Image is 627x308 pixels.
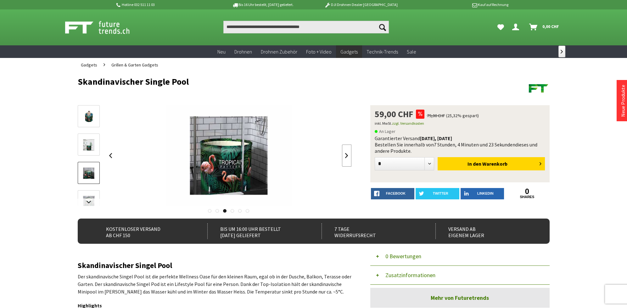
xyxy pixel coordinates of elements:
span: Foto + Video [306,48,332,55]
p: inkl. MwSt. [375,120,545,127]
a: Neu [213,45,230,58]
span: 0,00 CHF [542,21,559,31]
span: Gadgets [81,62,97,68]
a: Foto + Video [302,45,336,58]
a: Mehr von Futuretrends [370,288,550,308]
div: Versand ab eigenem Lager [435,223,536,239]
div: Garantierter Versand Bestellen Sie innerhalb von dieses und andere Produkte. [375,135,545,154]
a: shares [505,195,549,199]
button: Zusatzinformationen [370,266,550,285]
span: 7 Stunden, 4 Minuten und 23 Sekunden [434,141,515,148]
a: Dein Konto [510,21,524,33]
p: Kauf auf Rechnung [410,1,508,9]
div: Kostenloser Versand ab CHF 150 [93,223,194,239]
span: Drohnen Zubehör [261,48,297,55]
span: Drohnen [234,48,252,55]
p: Hotline 032 511 11 03 [115,1,214,9]
a: LinkedIn [461,188,504,199]
span: Sale [407,48,416,55]
div: Bis um 16:00 Uhr bestellt [DATE] geliefert [207,223,308,239]
span: Neu [217,48,226,55]
input: Produkt, Marke, Kategorie, EAN, Artikelnummer… [223,21,389,33]
a: Drohnen Zubehör [256,45,302,58]
a: Warenkorb [527,21,562,33]
span: twitter [433,191,448,195]
a: Neue Produkte [620,85,626,117]
h2: Skandinavischer Singel Pool [78,261,351,270]
a: twitter [416,188,459,199]
a: Drohnen [230,45,256,58]
p: Bis 16 Uhr bestellt, [DATE] geliefert. [214,1,312,9]
span: In den [467,161,481,167]
span:  [561,50,563,54]
a: Technik-Trends [362,45,402,58]
span: 59,00 CHF [375,110,413,118]
a: Grillen & Garten Gadgets [108,58,161,72]
img: Futuretrends [528,77,550,99]
img: Vorschau: Skandinavischer Single Pool [80,109,98,124]
h1: Skandinavischer Single Pool [78,77,455,86]
a: Sale [402,45,421,58]
span: (25,32% gespart) [446,113,479,118]
p: Der skandinavische Singel Pool ist die perfekte Wellness Oase für den kleinen Raum, egal ob in de... [78,273,351,295]
b: [DATE], [DATE] [420,135,452,141]
p: DJI Drohnen Dealer [GEOGRAPHIC_DATA] [312,1,410,9]
button: Suchen [376,21,389,33]
button: In den Warenkorb [438,157,545,170]
a: facebook [371,188,415,199]
span: Warenkorb [482,161,507,167]
span: Grillen & Garten Gadgets [111,62,158,68]
span: facebook [386,191,406,195]
span: LinkedIn [477,191,494,195]
a: Gadgets [336,45,362,58]
a: Meine Favoriten [494,21,507,33]
a: Gadgets [78,58,100,72]
span: An Lager [375,128,395,135]
button: 0 Bewertungen [370,247,550,266]
a: zzgl. Versandkosten [392,121,424,126]
span: Gadgets [340,48,358,55]
span: 79,00 CHF [427,113,445,118]
div: 7 Tage Widerrufsrecht [322,223,422,239]
img: Shop Futuretrends - zur Startseite wechseln [65,20,143,35]
a: 0 [505,188,549,195]
span: Technik-Trends [367,48,398,55]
